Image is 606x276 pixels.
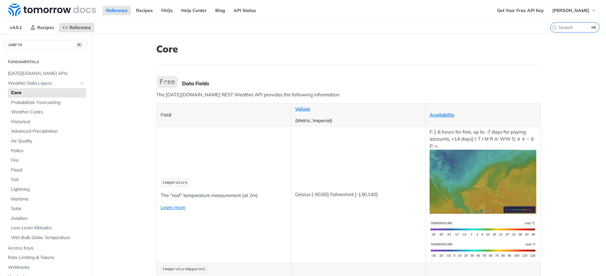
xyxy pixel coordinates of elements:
[8,3,96,16] img: Tomorrow.io Weather API Docs
[230,6,259,15] a: API Status
[8,107,86,117] a: Weather Codes
[212,6,229,15] a: Blog
[11,157,85,164] span: Fire
[430,178,536,184] span: Expand image
[430,225,536,231] span: Expand image
[295,106,310,112] a: Values
[8,136,86,146] a: Air Quality
[5,253,86,262] a: Rate Limiting & Tokens
[494,6,547,15] a: Get Your Free API Key
[11,167,85,173] span: Flood
[430,129,536,214] p: F: [-6 hours for free, up to -7 days for paying accounts, +14 days] I: T I M R A: WW S: ∧ ∨ ~ ⧖ P: +
[552,25,557,30] svg: Search
[11,119,85,125] span: Historical
[8,175,86,184] a: Soil
[8,185,86,194] a: Lightning
[11,99,85,106] span: Probabilistic Forecasting
[37,25,54,30] span: Recipes
[8,70,85,77] span: [DATE][DOMAIN_NAME] APIs
[5,243,86,253] a: Access Keys
[27,23,57,32] a: Recipes
[8,98,86,107] a: Probabilistic Forecasting
[133,6,156,15] a: Recipes
[8,255,85,261] span: Rate Limiting & Tokens
[69,25,91,30] span: Reference
[11,235,85,241] span: Wet Bulb Globe Temperature
[80,81,85,86] button: Hide subpages for Weather Data Layers
[430,112,454,118] a: Availability
[8,264,85,271] span: Webhooks
[163,267,206,272] span: temperatureApparent
[76,42,83,48] span: ⌘/
[161,111,287,119] p: Field
[5,79,86,88] a: Weather Data LayersHide subpages for Weather Data Layers
[6,23,25,32] span: v4.0.1
[11,109,85,115] span: Weather Codes
[552,8,589,13] span: [PERSON_NAME]
[8,245,85,251] span: Access Keys
[11,215,85,222] span: Aviation
[8,223,86,233] a: Low-Level Altitudes
[11,225,85,231] span: Low-Level Altitudes
[158,6,176,15] a: FAQs
[8,156,86,165] a: Fire
[11,206,85,212] span: Solar
[11,128,85,135] span: Advanced Precipitation
[549,6,600,15] button: [PERSON_NAME]
[11,177,85,183] span: Soil
[182,80,541,87] div: Data Fields
[295,191,421,198] p: Celsius [-90,60] Fahrenheit [-130,140]
[8,117,86,127] a: Historical
[430,247,536,253] span: Expand image
[8,214,86,223] a: Aviation
[59,23,94,32] a: Reference
[11,148,85,154] span: Pollen
[5,263,86,272] a: Webhooks
[8,88,86,98] a: Core
[8,146,86,156] a: Pollen
[295,117,421,124] p: (Metric, Imperial)
[8,233,86,243] a: Wet Bulb Globe Temperature
[178,6,210,15] a: Help Center
[103,6,131,15] a: Reference
[5,59,86,65] h2: Fundamentals
[161,192,287,199] p: The "real" temperature measurement (at 2m)
[8,80,78,87] span: Weather Data Layers
[8,195,86,204] a: Maritime
[11,90,85,96] span: Core
[161,204,185,210] a: Learn more
[5,40,86,50] button: JUMP TO⌘/
[8,165,86,175] a: Flood
[156,91,541,99] p: The [DATE][DOMAIN_NAME] REST Weather API provides the following information
[11,196,85,202] span: Maritime
[163,181,187,185] span: temperature
[5,69,86,78] a: [DATE][DOMAIN_NAME] APIs
[590,24,598,31] kbd: ⌘K
[8,204,86,213] a: Solar
[8,127,86,136] a: Advanced Precipitation
[11,138,85,144] span: Air Quality
[11,186,85,193] span: Lightning
[156,43,541,55] h1: Core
